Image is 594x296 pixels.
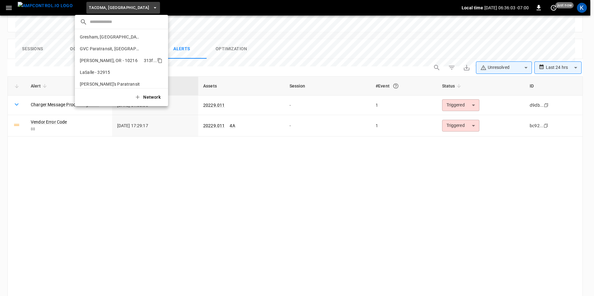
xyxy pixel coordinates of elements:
[131,91,166,104] button: Network
[80,81,141,87] p: [PERSON_NAME]'s Paratransit
[80,46,141,52] p: GVC Paratransit, [GEOGRAPHIC_DATA]
[80,34,141,40] p: Gresham, [GEOGRAPHIC_DATA]
[80,69,141,75] p: LaSalle - 32915
[157,57,163,64] div: copy
[80,57,141,64] p: [PERSON_NAME], OR - 10216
